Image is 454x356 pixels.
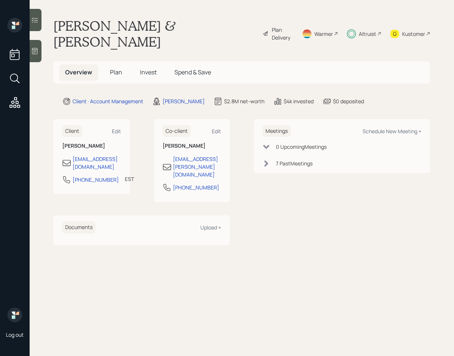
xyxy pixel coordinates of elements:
div: Log out [6,331,24,338]
div: [PHONE_NUMBER] [73,176,119,184]
div: 7 Past Meeting s [276,159,313,167]
h6: Client [62,125,82,137]
div: [EMAIL_ADDRESS][DOMAIN_NAME] [73,155,121,171]
div: [PERSON_NAME] [163,97,205,105]
h6: [PERSON_NAME] [163,143,221,149]
div: Edit [112,128,121,135]
div: $0 deposited [333,97,364,105]
div: [EMAIL_ADDRESS][PERSON_NAME][DOMAIN_NAME] [173,155,221,178]
div: 0 Upcoming Meeting s [276,143,327,151]
div: $2.8M net-worth [224,97,264,105]
img: retirable_logo.png [7,308,22,322]
h6: [PERSON_NAME] [62,143,121,149]
h6: Documents [62,221,96,234]
div: Edit [212,128,221,135]
div: [PHONE_NUMBER] [173,184,219,191]
span: Plan [110,68,122,76]
div: Warmer [314,30,333,38]
div: Plan Delivery [272,26,293,41]
span: Overview [65,68,92,76]
div: Kustomer [402,30,425,38]
h6: Co-client [163,125,191,137]
div: $4k invested [284,97,314,105]
span: Spend & Save [174,68,211,76]
span: Invest [140,68,157,76]
h6: Meetings [263,125,291,137]
div: Upload + [200,224,221,231]
div: Client · Account Management [73,97,143,105]
div: Schedule New Meeting + [363,128,421,135]
div: EST [125,175,134,183]
div: Altruist [359,30,376,38]
h1: [PERSON_NAME] & [PERSON_NAME] [53,18,257,50]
